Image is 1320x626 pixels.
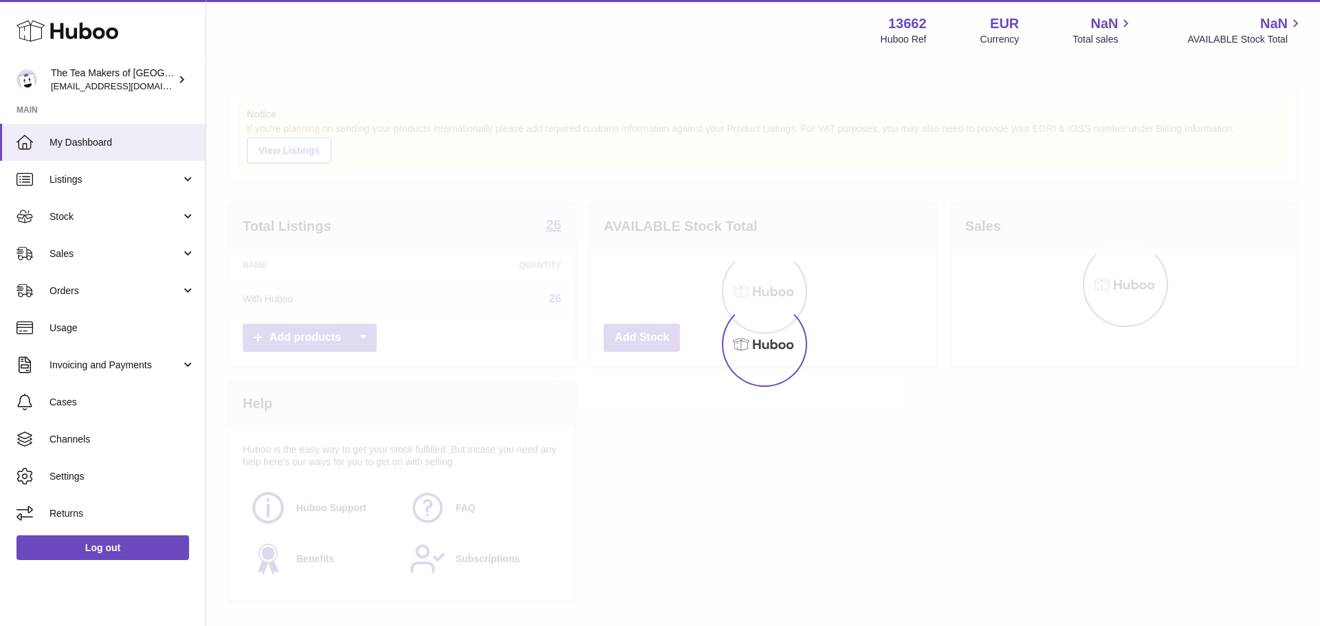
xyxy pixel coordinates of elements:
[51,80,202,91] span: [EMAIL_ADDRESS][DOMAIN_NAME]
[980,33,1020,46] div: Currency
[16,535,189,560] a: Log out
[990,14,1019,33] strong: EUR
[16,69,37,90] img: internalAdmin-13662@internal.huboo.com
[1260,14,1288,33] span: NaN
[1090,14,1118,33] span: NaN
[888,14,927,33] strong: 13662
[49,173,181,186] span: Listings
[49,433,195,446] span: Channels
[1072,33,1134,46] span: Total sales
[1187,33,1303,46] span: AVAILABLE Stock Total
[881,33,927,46] div: Huboo Ref
[49,210,181,223] span: Stock
[49,247,181,260] span: Sales
[49,136,195,149] span: My Dashboard
[51,67,175,93] div: The Tea Makers of [GEOGRAPHIC_DATA]
[1187,14,1303,46] a: NaN AVAILABLE Stock Total
[1072,14,1134,46] a: NaN Total sales
[49,470,195,483] span: Settings
[49,322,195,335] span: Usage
[49,396,195,409] span: Cases
[49,507,195,520] span: Returns
[49,284,181,298] span: Orders
[49,359,181,372] span: Invoicing and Payments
